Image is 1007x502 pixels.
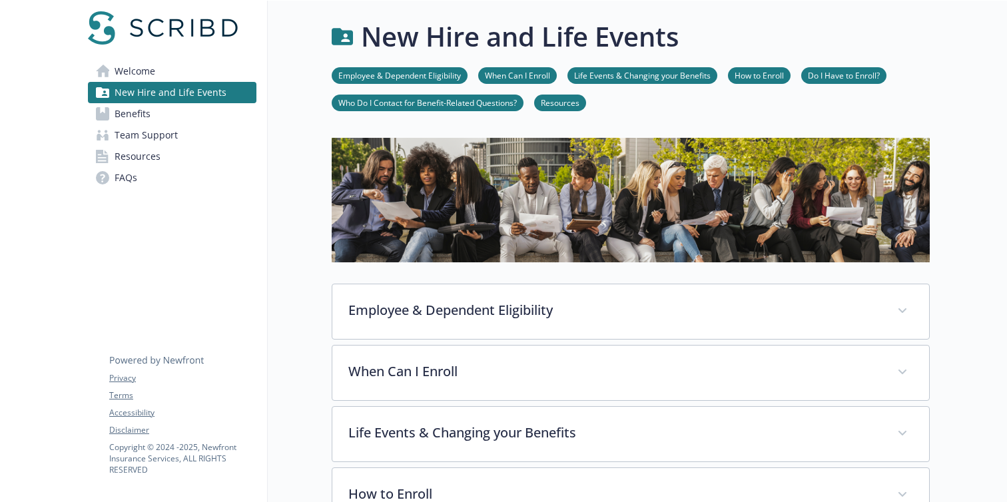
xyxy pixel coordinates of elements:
div: Employee & Dependent Eligibility [332,284,929,339]
span: Team Support [115,125,178,146]
div: When Can I Enroll [332,346,929,400]
div: Life Events & Changing your Benefits [332,407,929,461]
a: Welcome [88,61,256,82]
a: New Hire and Life Events [88,82,256,103]
img: new hire page banner [332,138,930,262]
a: Do I Have to Enroll? [801,69,886,81]
a: Employee & Dependent Eligibility [332,69,468,81]
a: Resources [88,146,256,167]
a: FAQs [88,167,256,188]
a: Life Events & Changing your Benefits [567,69,717,81]
span: FAQs [115,167,137,188]
span: Resources [115,146,161,167]
a: Who Do I Contact for Benefit-Related Questions? [332,96,523,109]
a: Benefits [88,103,256,125]
p: Employee & Dependent Eligibility [348,300,881,320]
a: How to Enroll [728,69,791,81]
a: Terms [109,389,256,401]
p: Copyright © 2024 - 2025 , Newfront Insurance Services, ALL RIGHTS RESERVED [109,441,256,475]
p: Life Events & Changing your Benefits [348,423,881,443]
h1: New Hire and Life Events [361,17,679,57]
a: When Can I Enroll [478,69,557,81]
span: New Hire and Life Events [115,82,226,103]
span: Benefits [115,103,151,125]
a: Privacy [109,372,256,384]
a: Resources [534,96,586,109]
a: Team Support [88,125,256,146]
span: Welcome [115,61,155,82]
p: When Can I Enroll [348,362,881,381]
a: Disclaimer [109,424,256,436]
a: Accessibility [109,407,256,419]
